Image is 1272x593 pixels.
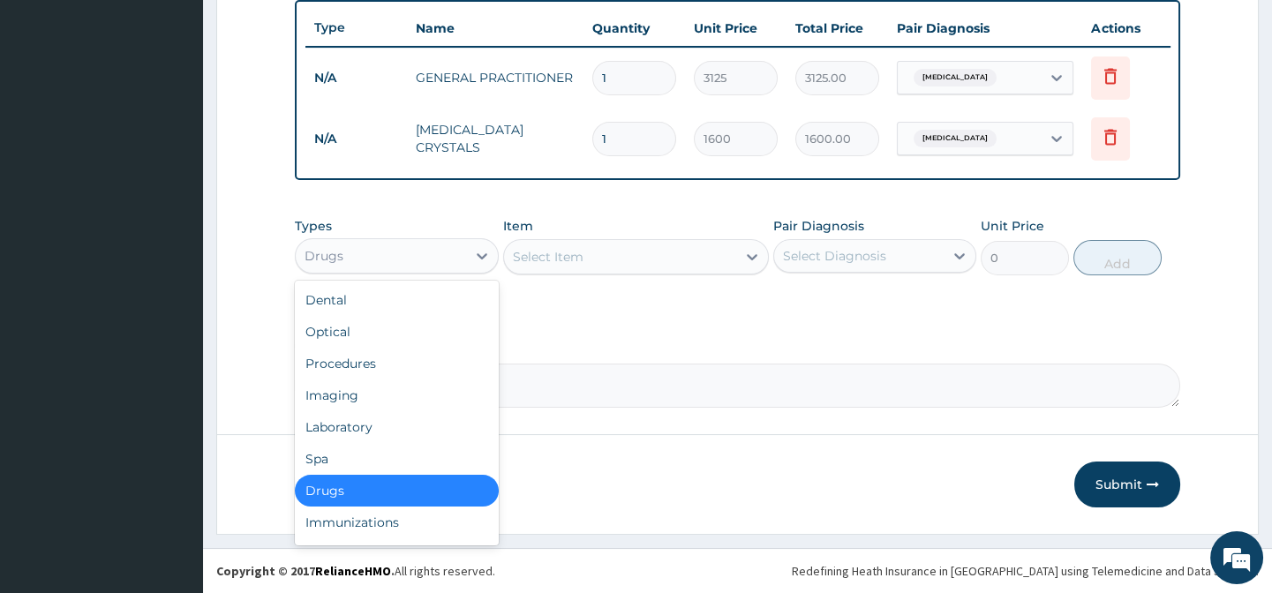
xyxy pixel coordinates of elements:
[295,411,498,443] div: Laboratory
[1074,462,1180,507] button: Submit
[295,379,498,411] div: Imaging
[33,88,72,132] img: d_794563401_company_1708531726252_794563401
[295,284,498,316] div: Dental
[583,11,685,46] th: Quantity
[981,217,1044,235] label: Unit Price
[787,11,888,46] th: Total Price
[305,11,407,44] th: Type
[503,217,533,235] label: Item
[1073,240,1162,275] button: Add
[295,507,498,538] div: Immunizations
[295,348,498,379] div: Procedures
[685,11,787,46] th: Unit Price
[407,11,583,46] th: Name
[102,182,244,360] span: We're online!
[305,62,407,94] td: N/A
[513,248,583,266] div: Select Item
[315,563,391,579] a: RelianceHMO
[290,9,332,51] div: Minimize live chat window
[203,548,1272,593] footer: All rights reserved.
[295,316,498,348] div: Optical
[914,69,997,86] span: [MEDICAL_DATA]
[9,401,336,462] textarea: Type your message and hit 'Enter'
[295,219,332,234] label: Types
[888,11,1082,46] th: Pair Diagnosis
[773,217,864,235] label: Pair Diagnosis
[914,130,997,147] span: [MEDICAL_DATA]
[295,475,498,507] div: Drugs
[407,112,583,165] td: [MEDICAL_DATA] CRYSTALS
[305,247,343,265] div: Drugs
[305,123,407,155] td: N/A
[216,563,395,579] strong: Copyright © 2017 .
[295,339,1179,354] label: Comment
[792,562,1259,580] div: Redefining Heath Insurance in [GEOGRAPHIC_DATA] using Telemedicine and Data Science!
[1082,11,1170,46] th: Actions
[407,60,583,95] td: GENERAL PRACTITIONER
[783,247,886,265] div: Select Diagnosis
[295,538,498,570] div: Others
[92,99,297,122] div: Chat with us now
[295,443,498,475] div: Spa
